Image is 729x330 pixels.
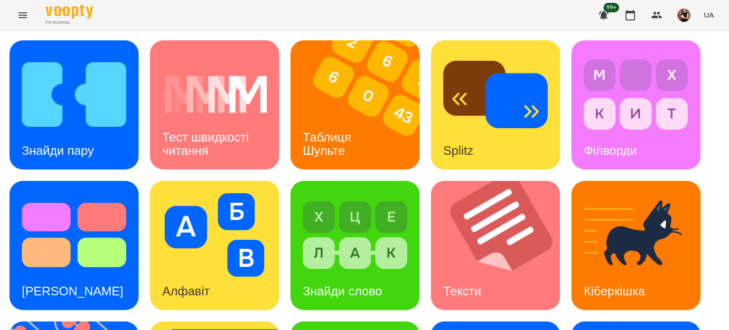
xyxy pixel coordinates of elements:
[150,181,279,310] a: АлфавітАлфавіт
[571,181,701,310] a: КіберкішкаКіберкішка
[162,193,267,277] img: Алфавіт
[584,53,688,136] img: Філворди
[604,3,619,12] span: 99+
[584,193,688,277] img: Кіберкішка
[303,193,407,277] img: Знайди слово
[46,5,93,19] img: Voopty Logo
[22,193,126,277] img: Тест Струпа
[162,284,210,298] h3: Алфавіт
[150,40,279,170] a: Тест швидкості читанняТест швидкості читання
[704,10,714,20] span: UA
[431,181,560,310] a: ТекстиТексти
[162,130,252,157] h3: Тест швидкості читання
[162,53,267,136] img: Тест швидкості читання
[584,143,637,158] h3: Філворди
[571,40,701,170] a: ФілвордиФілворди
[303,284,382,298] h3: Знайди слово
[22,143,94,158] h3: Знайди пару
[677,9,691,22] img: 5944c1aeb726a5a997002a54cb6a01a3.jpg
[303,130,355,157] h3: Таблиця Шульте
[9,181,139,310] a: Тест Струпа[PERSON_NAME]
[290,181,420,310] a: Знайди словоЗнайди слово
[443,143,474,158] h3: Splitz
[9,40,139,170] a: Знайди паруЗнайди пару
[46,19,93,26] span: For Business
[431,40,560,170] a: SplitzSplitz
[290,40,420,170] a: Таблиця ШультеТаблиця Шульте
[443,284,481,298] h3: Тексти
[290,40,431,170] img: Таблиця Шульте
[22,53,126,136] img: Знайди пару
[584,284,645,298] h3: Кіберкішка
[443,53,548,136] img: Splitz
[11,4,34,27] button: Menu
[431,181,572,310] img: Тексти
[22,284,123,298] h3: [PERSON_NAME]
[700,6,718,24] button: UA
